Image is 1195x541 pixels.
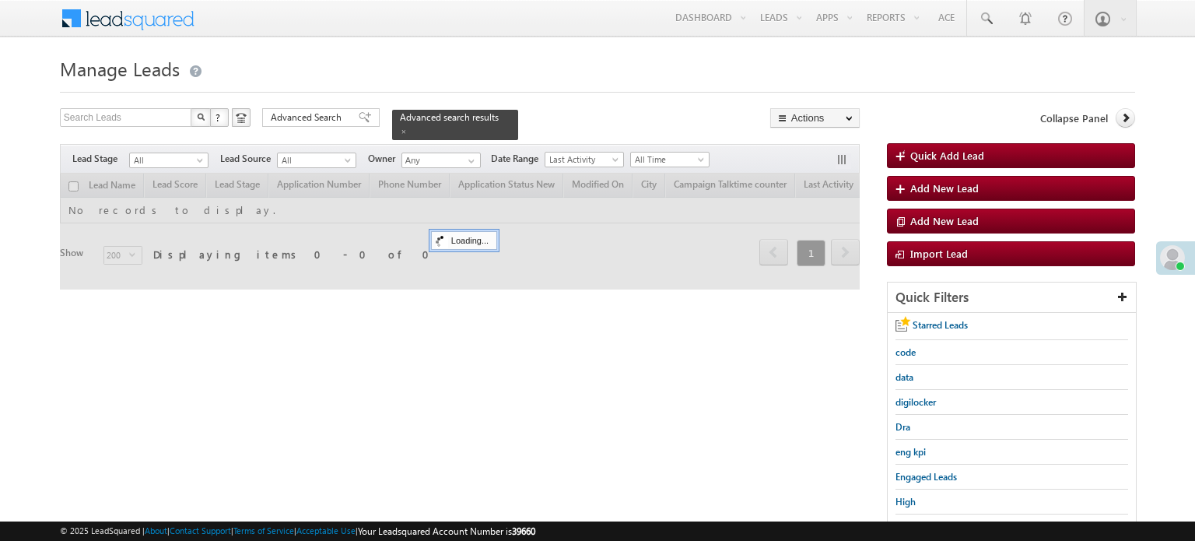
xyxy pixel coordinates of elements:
span: Add New Lead [910,214,979,227]
button: Actions [770,108,860,128]
div: Quick Filters [888,283,1136,313]
button: ? [210,108,229,127]
span: Starred Leads [913,319,968,331]
a: All [129,153,209,168]
span: Quick Add Lead [910,149,984,162]
span: Dra [895,421,910,433]
span: digilocker [895,396,936,408]
span: ? [216,111,223,124]
a: Contact Support [170,525,231,536]
a: Terms of Service [233,525,294,536]
span: Your Leadsquared Account Number is [358,525,535,537]
span: Collapse Panel [1040,111,1108,125]
span: Advanced Search [271,111,346,125]
span: © 2025 LeadSquared | | | | | [60,524,535,539]
span: All [130,153,204,167]
span: Add New Lead [910,181,979,195]
span: data [895,371,913,383]
a: Acceptable Use [296,525,356,536]
span: High [895,496,916,508]
span: Advanced search results [400,111,499,123]
a: Last Activity [545,152,624,167]
span: Import Lead [910,247,968,260]
a: All Time [630,152,710,167]
span: Lead Source [220,152,277,166]
img: Search [197,113,205,121]
span: Lead Stage [72,152,129,166]
span: Date Range [491,152,545,166]
span: code [895,346,916,358]
a: All [277,153,356,168]
span: eng kpi [895,446,926,458]
div: Loading... [431,231,497,250]
input: Type to Search [401,153,481,168]
span: 39660 [512,525,535,537]
span: All Time [631,153,705,167]
span: Owner [368,152,401,166]
span: All [278,153,352,167]
a: Show All Items [460,153,479,169]
span: Last Activity [545,153,619,167]
a: About [145,525,167,536]
span: Manage Leads [60,56,180,81]
span: Engaged Leads [895,471,957,483]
